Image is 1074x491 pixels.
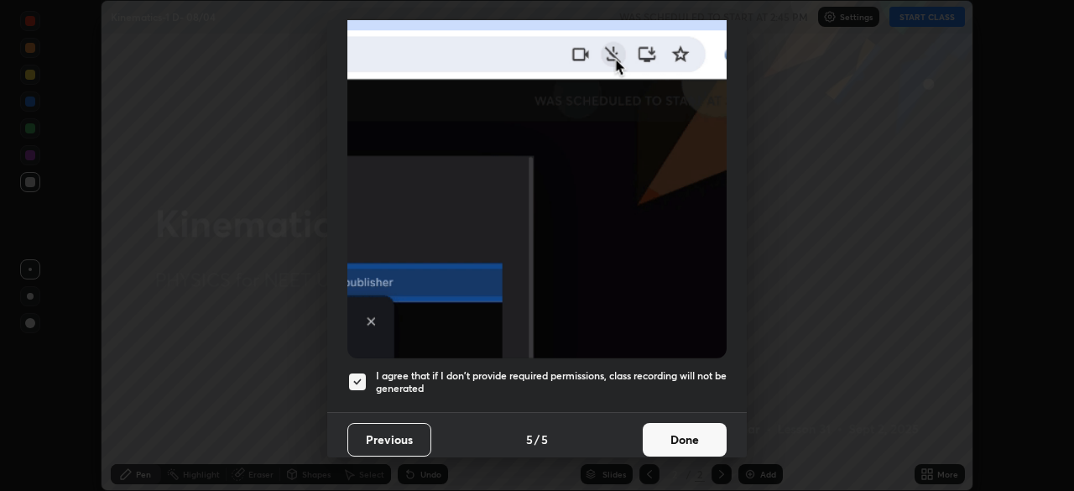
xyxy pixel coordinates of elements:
[526,431,533,448] h4: 5
[643,423,727,457] button: Done
[347,423,431,457] button: Previous
[376,369,727,395] h5: I agree that if I don't provide required permissions, class recording will not be generated
[541,431,548,448] h4: 5
[534,431,540,448] h4: /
